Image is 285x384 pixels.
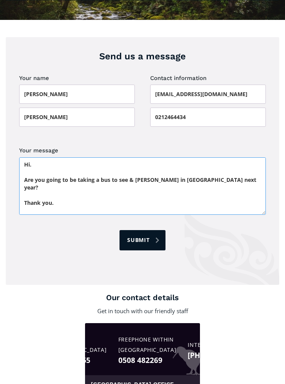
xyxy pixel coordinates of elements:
form: Contact page [19,74,266,266]
input: Submit [120,230,165,250]
div: Freephone Within [GEOGRAPHIC_DATA] [118,335,177,355]
a: [PHONE_NUMBER] [188,350,254,361]
a: 0508 482269 [118,355,177,366]
input: Email [150,85,266,104]
input: First name [19,85,135,104]
input: Phone [150,108,266,127]
h4: Our contact details [85,292,200,302]
input: Last name [19,108,135,127]
p: Get in touch with our friendly staff [85,306,200,315]
div: International [188,340,254,350]
legend: Your name [19,74,49,83]
label: Your message [19,146,266,155]
h3: Send us a message [19,51,266,62]
legend: Contact information [150,74,206,83]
